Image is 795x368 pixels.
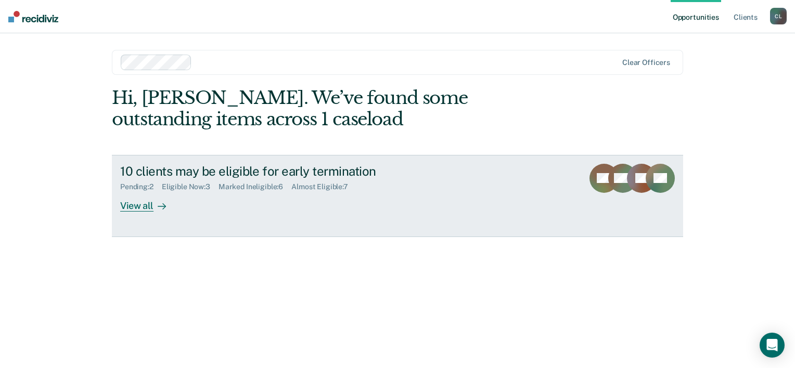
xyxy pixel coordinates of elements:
div: Open Intercom Messenger [760,333,785,358]
div: Pending : 2 [120,182,162,191]
div: Hi, [PERSON_NAME]. We’ve found some outstanding items across 1 caseload [112,87,569,130]
a: 10 clients may be eligible for early terminationPending:2Eligible Now:3Marked Ineligible:6Almost ... [112,155,683,237]
div: Marked Ineligible : 6 [219,182,291,191]
button: CL [770,8,787,24]
div: Eligible Now : 3 [162,182,219,191]
img: Recidiviz [8,11,58,22]
div: View all [120,191,178,212]
div: 10 clients may be eligible for early termination [120,164,485,179]
div: Clear officers [622,58,670,67]
div: Almost Eligible : 7 [291,182,356,191]
div: C L [770,8,787,24]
